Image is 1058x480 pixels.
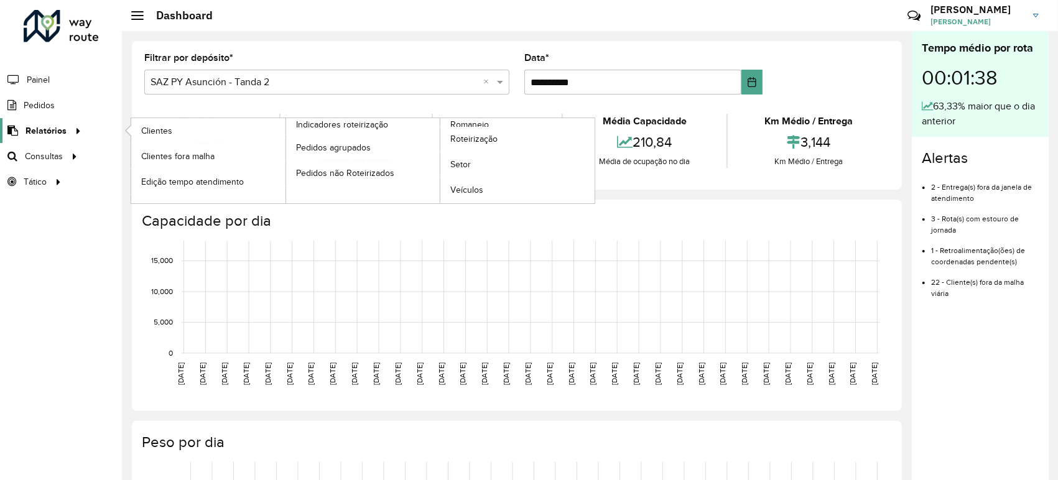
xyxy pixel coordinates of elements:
div: Total de rotas [147,114,276,129]
span: Clientes fora malha [141,150,215,163]
div: Km Médio / Entrega [731,114,886,129]
a: Pedidos agrupados [286,135,440,160]
div: Média Capacidade [566,114,724,129]
span: Painel [27,73,50,86]
text: [DATE] [502,362,510,385]
text: [DATE] [177,362,185,385]
text: [DATE] [372,362,380,385]
li: 22 - Cliente(s) fora da malha viária [931,267,1039,299]
span: Edição tempo atendimento [141,175,244,188]
text: 5,000 [154,318,173,326]
text: [DATE] [849,362,857,385]
div: 3,144 [731,129,886,155]
a: Clientes [131,118,285,143]
h2: Dashboard [144,9,213,22]
span: Tático [24,175,47,188]
button: Choose Date [741,70,763,95]
text: [DATE] [675,362,684,385]
text: [DATE] [242,362,250,385]
a: Veículos [440,178,595,203]
text: [DATE] [394,362,402,385]
span: [PERSON_NAME] [930,16,1024,27]
span: Pedidos [24,99,55,112]
text: [DATE] [805,362,814,385]
a: Roteirização [440,127,595,152]
text: [DATE] [762,362,770,385]
label: Filtrar por depósito [144,50,233,65]
text: [DATE] [740,362,748,385]
text: [DATE] [220,362,228,385]
span: Pedidos agrupados [296,141,371,154]
span: Indicadores roteirização [296,118,388,131]
text: [DATE] [415,362,424,385]
span: Pedidos não Roteirizados [296,167,394,180]
span: Consultas [25,150,63,163]
text: [DATE] [458,362,466,385]
span: Relatórios [26,124,67,137]
text: [DATE] [567,362,575,385]
text: [DATE] [437,362,445,385]
div: Tempo médio por rota [922,40,1039,57]
h3: [PERSON_NAME] [930,4,1024,16]
div: Média de ocupação no dia [566,155,724,168]
a: Edição tempo atendimento [131,169,285,194]
div: Km Médio / Entrega [731,155,886,168]
a: Pedidos não Roteirizados [286,160,440,185]
div: Recargas [436,114,559,129]
a: Indicadores roteirização [131,118,440,203]
h4: Alertas [922,149,1039,167]
text: [DATE] [350,362,358,385]
text: [DATE] [871,362,879,385]
h4: Capacidade por dia [142,212,889,230]
text: [DATE] [784,362,792,385]
a: Romaneio [286,118,595,203]
text: [DATE] [697,362,705,385]
a: Contato Rápido [901,2,927,29]
span: Roteirização [450,132,498,145]
a: Clientes fora malha [131,144,285,168]
div: 00:01:38 [922,57,1039,99]
text: 15,000 [151,257,173,265]
text: [DATE] [264,362,272,385]
text: [DATE] [328,362,336,385]
div: 210,84 [566,129,724,155]
text: [DATE] [198,362,206,385]
li: 3 - Rota(s) com estouro de jornada [931,204,1039,236]
text: [DATE] [719,362,727,385]
text: [DATE] [589,362,597,385]
label: Data [524,50,549,65]
text: [DATE] [307,362,315,385]
text: [DATE] [610,362,618,385]
h4: Peso por dia [142,433,889,451]
span: Clientes [141,124,172,137]
text: [DATE] [827,362,835,385]
text: [DATE] [545,362,554,385]
text: [DATE] [285,362,294,385]
div: 63,33% maior que o dia anterior [922,99,1039,129]
text: [DATE] [524,362,532,385]
span: Veículos [450,183,483,196]
div: Total de entregas [284,114,429,129]
text: 10,000 [151,287,173,295]
span: Romaneio [450,118,489,131]
a: Setor [440,152,595,177]
text: [DATE] [654,362,662,385]
span: Clear all [483,75,494,90]
span: Setor [450,158,471,171]
text: [DATE] [632,362,640,385]
text: [DATE] [480,362,488,385]
li: 2 - Entrega(s) fora da janela de atendimento [931,172,1039,204]
text: 0 [169,349,173,357]
li: 1 - Retroalimentação(ões) de coordenadas pendente(s) [931,236,1039,267]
